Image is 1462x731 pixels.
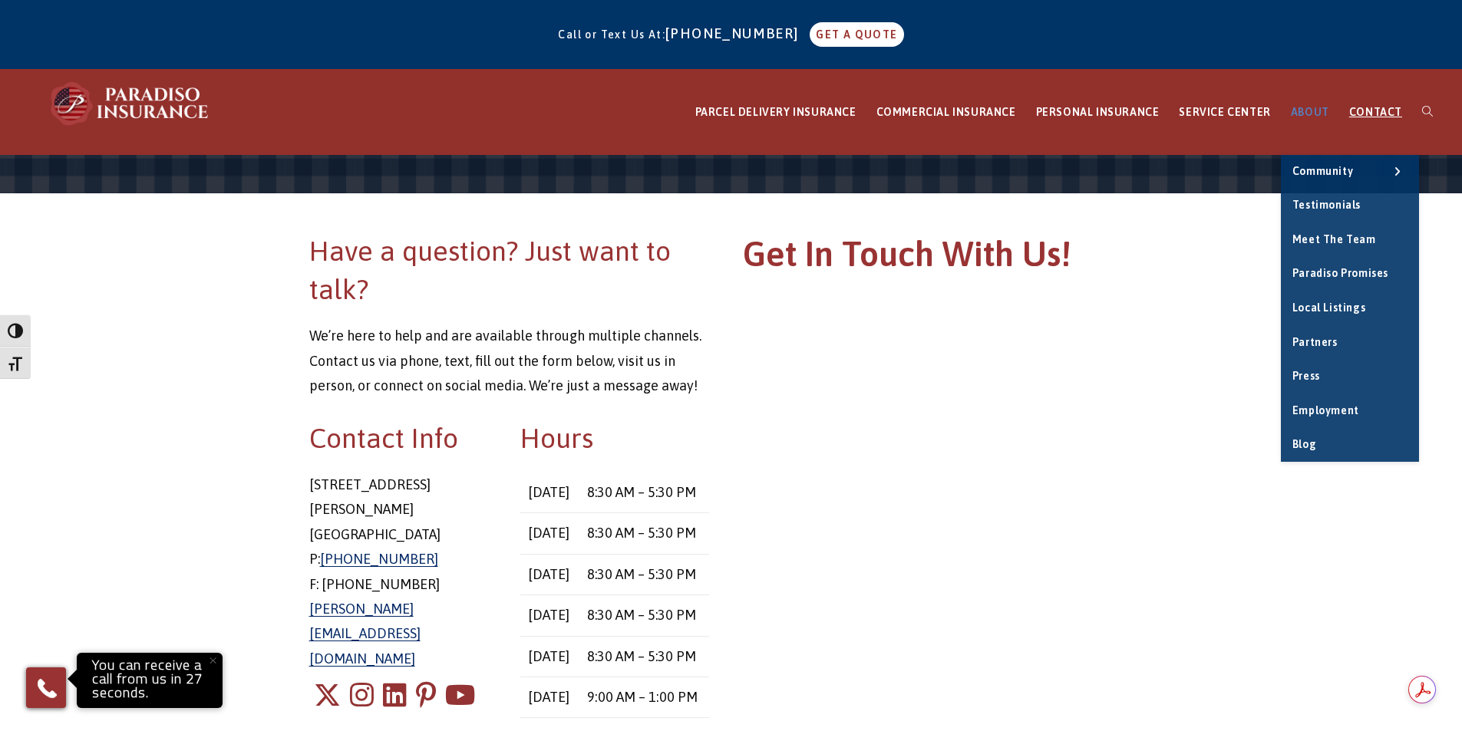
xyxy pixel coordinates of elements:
[1281,155,1419,189] a: Community
[1281,360,1419,393] a: Press
[1292,438,1316,450] span: Blog
[810,22,903,47] a: GET A QUOTE
[685,70,866,155] a: PARCEL DELIVERY INSURANCE
[1281,394,1419,428] a: Employment
[1281,189,1419,222] a: Testimonials
[314,671,341,719] a: X
[1292,336,1338,348] span: Partners
[665,25,807,41] a: [PHONE_NUMBER]
[520,513,579,554] td: [DATE]
[866,70,1026,155] a: COMMERCIAL INSURANCE
[1281,326,1419,360] a: Partners
[46,81,215,127] img: Paradiso Insurance
[587,566,696,582] time: 8:30 AM – 5:30 PM
[309,232,710,309] h2: Have a question? Just want to talk?
[1349,106,1402,118] span: CONTACT
[520,419,709,457] h2: Hours
[587,607,696,623] time: 8:30 AM – 5:30 PM
[520,554,579,594] td: [DATE]
[1292,370,1320,382] span: Press
[1292,199,1361,211] span: Testimonials
[520,473,579,513] td: [DATE]
[350,671,374,719] a: Instagram
[383,671,407,719] a: LinkedIn
[520,677,579,717] td: [DATE]
[1292,404,1359,417] span: Employment
[520,595,579,636] td: [DATE]
[309,601,421,667] a: [PERSON_NAME][EMAIL_ADDRESS][DOMAIN_NAME]
[1292,165,1353,177] span: Community
[587,525,696,541] time: 8:30 AM – 5:30 PM
[876,106,1016,118] span: COMMERCIAL INSURANCE
[416,671,436,719] a: Pinterest
[1036,106,1160,118] span: PERSONAL INSURANCE
[520,636,579,677] td: [DATE]
[1169,70,1280,155] a: SERVICE CENTER
[1026,70,1170,155] a: PERSONAL INSURANCE
[743,232,1144,285] h1: Get In Touch With Us!
[445,671,475,719] a: Youtube
[587,689,698,705] time: 9:00 AM – 1:00 PM
[587,648,696,664] time: 8:30 AM – 5:30 PM
[1281,257,1419,291] a: Paradiso Promises
[1281,223,1419,257] a: Meet the Team
[309,473,498,671] p: [STREET_ADDRESS] [PERSON_NAME][GEOGRAPHIC_DATA] P: F: [PHONE_NUMBER]
[1292,233,1376,245] span: Meet the Team
[1281,291,1419,325] a: Local Listings
[1281,428,1419,462] a: Blog
[1291,106,1329,118] span: ABOUT
[309,324,710,398] p: We’re here to help and are available through multiple channels. Contact us via phone, text, fill ...
[558,28,665,41] span: Call or Text Us At:
[309,419,498,457] h2: Contact Info
[320,551,438,567] a: [PHONE_NUMBER]
[695,106,856,118] span: PARCEL DELIVERY INSURANCE
[1179,106,1270,118] span: SERVICE CENTER
[1292,301,1365,314] span: Local Listings
[1292,267,1388,279] span: Paradiso Promises
[1281,70,1339,155] a: ABOUT
[1339,70,1412,155] a: CONTACT
[587,484,696,500] time: 8:30 AM – 5:30 PM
